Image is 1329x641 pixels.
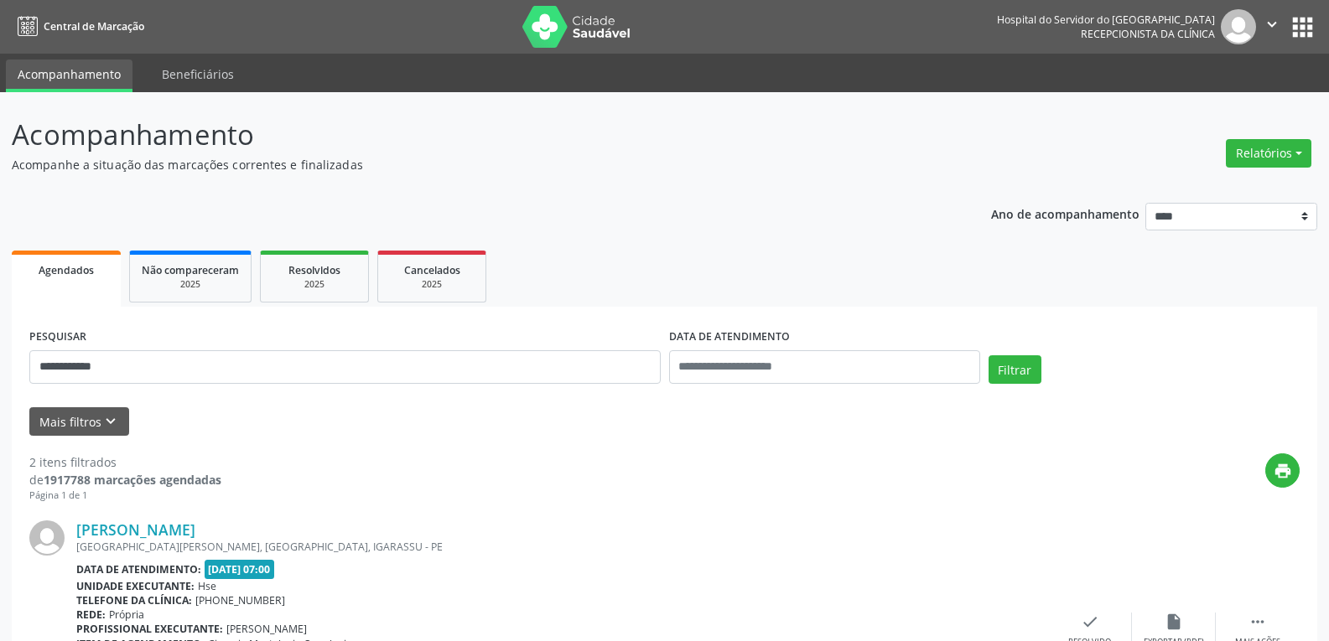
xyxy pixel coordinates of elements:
span: Resolvidos [288,263,340,277]
a: Beneficiários [150,59,246,89]
div: [GEOGRAPHIC_DATA][PERSON_NAME], [GEOGRAPHIC_DATA], IGARASSU - PE [76,540,1048,554]
a: Acompanhamento [6,59,132,92]
b: Unidade executante: [76,579,195,593]
strong: 1917788 marcações agendadas [44,472,221,488]
p: Ano de acompanhamento [991,203,1140,224]
span: [DATE] 07:00 [205,560,275,579]
a: [PERSON_NAME] [76,520,195,539]
button: Mais filtroskeyboard_arrow_down [29,407,129,437]
i: check [1081,613,1099,631]
div: 2 itens filtrados [29,453,221,471]
div: Hospital do Servidor do [GEOGRAPHIC_DATA] [997,13,1215,27]
b: Telefone da clínica: [76,593,192,607]
span: Central de Marcação [44,19,144,34]
a: Central de Marcação [12,13,144,40]
img: img [1221,9,1256,44]
p: Acompanhamento [12,114,926,156]
div: 2025 [390,278,474,291]
b: Profissional executante: [76,622,223,636]
button: Relatórios [1226,139,1311,168]
button: apps [1288,13,1317,42]
label: DATA DE ATENDIMENTO [669,324,790,350]
b: Rede: [76,607,106,622]
span: Recepcionista da clínica [1081,27,1215,41]
i: keyboard_arrow_down [101,412,120,431]
i:  [1263,15,1281,34]
span: Hse [198,579,216,593]
span: [PHONE_NUMBER] [195,593,285,607]
span: Agendados [39,263,94,277]
span: [PERSON_NAME] [226,622,307,636]
i: insert_drive_file [1165,613,1183,631]
button: Filtrar [989,355,1041,384]
img: img [29,520,65,556]
span: Cancelados [404,263,460,277]
span: Não compareceram [142,263,239,277]
b: Data de atendimento: [76,562,201,576]
span: Própria [109,607,144,622]
i: print [1274,462,1292,480]
i:  [1249,613,1267,631]
label: PESQUISAR [29,324,86,350]
button: print [1265,453,1300,488]
div: 2025 [142,278,239,291]
button:  [1256,9,1288,44]
div: Página 1 de 1 [29,489,221,503]
div: 2025 [273,278,356,291]
p: Acompanhe a situação das marcações correntes e finalizadas [12,156,926,173]
div: de [29,471,221,489]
